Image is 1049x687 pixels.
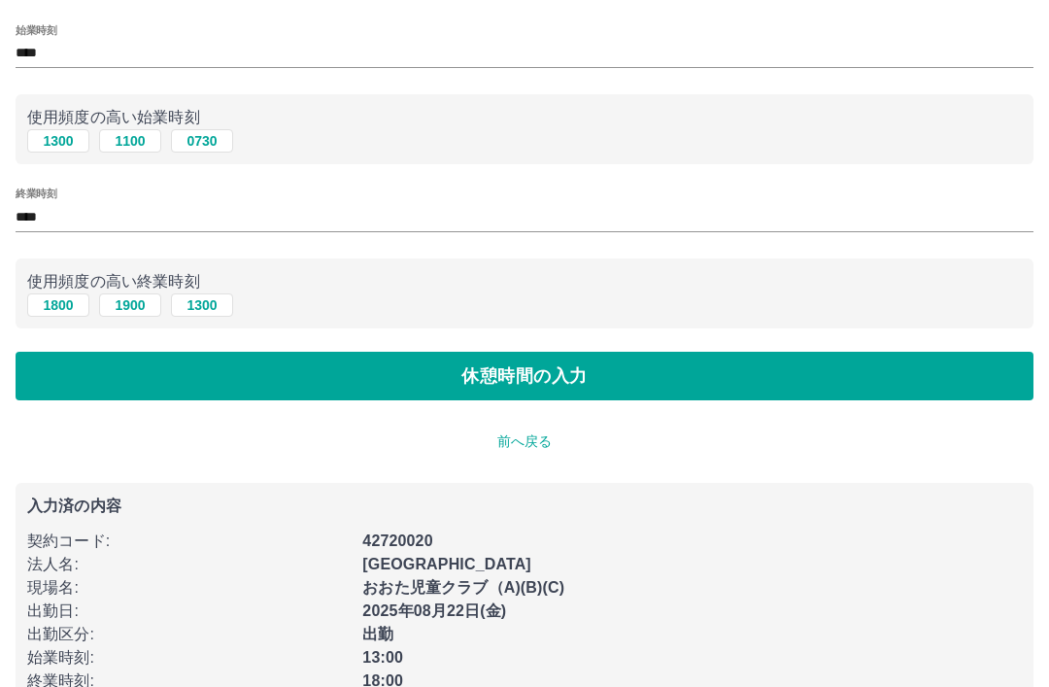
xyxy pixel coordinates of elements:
[27,530,351,553] p: 契約コード :
[362,579,564,596] b: おおた児童クラブ（A)(B)(C)
[99,129,161,153] button: 1100
[27,106,1022,129] p: 使用頻度の高い始業時刻
[362,532,432,549] b: 42720020
[27,270,1022,293] p: 使用頻度の高い終業時刻
[99,293,161,317] button: 1900
[27,646,351,670] p: 始業時刻 :
[27,293,89,317] button: 1800
[16,431,1033,452] p: 前へ戻る
[27,498,1022,514] p: 入力済の内容
[27,576,351,600] p: 現場名 :
[362,649,403,666] b: 13:00
[362,602,506,619] b: 2025年08月22日(金)
[171,129,233,153] button: 0730
[16,187,56,201] label: 終業時刻
[27,129,89,153] button: 1300
[171,293,233,317] button: 1300
[27,623,351,646] p: 出勤区分 :
[27,553,351,576] p: 法人名 :
[16,352,1033,400] button: 休憩時間の入力
[16,22,56,37] label: 始業時刻
[27,600,351,623] p: 出勤日 :
[362,626,393,642] b: 出勤
[362,556,531,572] b: [GEOGRAPHIC_DATA]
